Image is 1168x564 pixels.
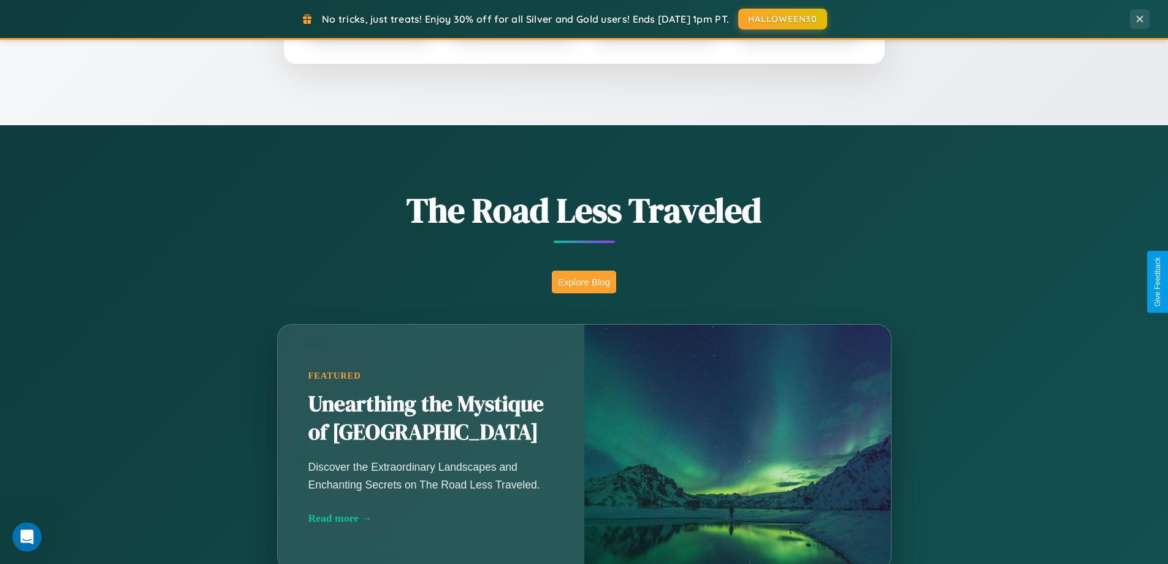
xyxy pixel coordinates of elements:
div: Read more → [308,512,554,525]
button: Explore Blog [552,271,616,293]
p: Discover the Extraordinary Landscapes and Enchanting Secrets on The Road Less Traveled. [308,458,554,493]
div: Give Feedback [1153,257,1162,307]
iframe: Intercom live chat [12,522,42,552]
h2: Unearthing the Mystique of [GEOGRAPHIC_DATA] [308,390,554,447]
div: Featured [308,371,554,381]
h1: The Road Less Traveled [216,187,952,234]
span: No tricks, just treats! Enjoy 30% off for all Silver and Gold users! Ends [DATE] 1pm PT. [322,13,729,25]
button: HALLOWEEN30 [738,9,827,29]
